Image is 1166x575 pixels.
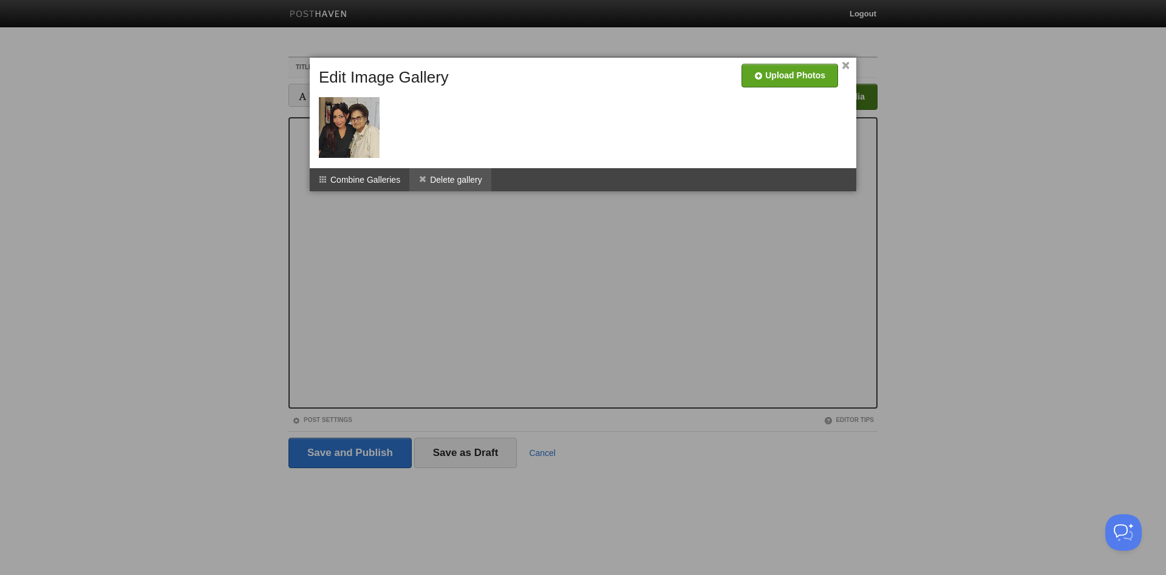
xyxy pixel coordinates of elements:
[1105,514,1142,551] iframe: Help Scout Beacon - Open
[319,97,380,158] img: KoikVgAAAABJRU5ErkJggg==
[842,63,850,69] a: ×
[409,168,491,191] li: Delete gallery
[310,168,409,191] li: Combine Galleries
[319,69,449,86] h5: Edit Image Gallery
